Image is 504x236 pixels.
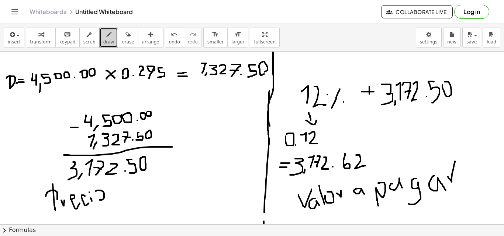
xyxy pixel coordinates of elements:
span: scrub [83,39,96,45]
i: redo [189,30,196,39]
a: Whiteboards [30,8,66,15]
span: larger [231,39,244,45]
button: undoundo [165,28,184,47]
span: new [447,39,456,45]
span: draw [103,39,114,45]
i: undo [171,30,178,39]
button: Toggle navigation [9,6,21,18]
span: fullscreen [254,39,275,45]
i: keyboard [64,30,71,39]
span: settings [420,39,438,45]
button: format_sizelarger [227,28,248,47]
button: save [462,28,481,47]
span: insert [8,39,20,45]
button: draw [99,28,118,47]
span: transform [30,39,52,45]
i: format_size [234,30,241,39]
button: new [443,28,461,47]
button: keyboardkeypad [55,28,80,47]
button: arrange [138,28,163,47]
span: keypad [59,39,76,45]
button: scrub [79,28,100,47]
button: format_sizesmaller [203,28,228,47]
span: save [466,39,477,45]
button: fullscreen [250,28,279,47]
button: settings [416,28,442,47]
span: load [487,39,496,45]
button: Collaborate Live [381,5,453,18]
button: Log in [454,5,489,19]
span: arrange [142,39,159,45]
span: Collaborate Live [387,8,446,15]
span: smaller [207,39,224,45]
button: transform [26,28,56,47]
button: erase [118,28,138,47]
button: load [483,28,500,47]
button: insert [4,28,24,47]
span: erase [122,39,134,45]
span: redo [188,39,198,45]
span: undo [169,39,180,45]
button: redoredo [184,28,202,47]
i: format_size [212,30,219,39]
